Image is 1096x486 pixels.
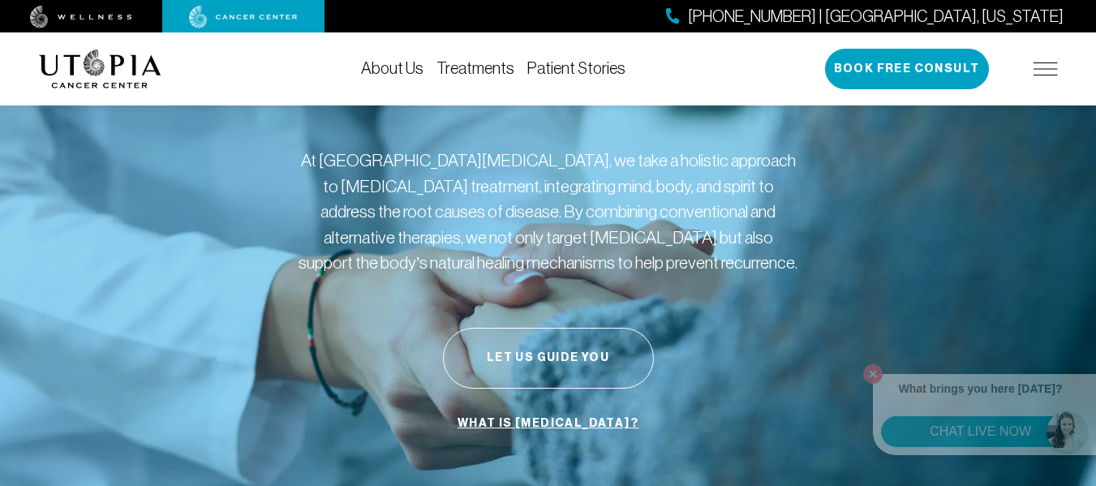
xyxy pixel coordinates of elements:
img: cancer center [189,6,298,28]
img: icon-hamburger [1034,62,1058,75]
button: Book Free Consult [825,49,989,89]
a: What is [MEDICAL_DATA]? [453,408,643,439]
a: About Us [361,59,423,77]
a: [PHONE_NUMBER] | [GEOGRAPHIC_DATA], [US_STATE] [666,5,1064,28]
p: At [GEOGRAPHIC_DATA][MEDICAL_DATA], we take a holistic approach to [MEDICAL_DATA] treatment, inte... [297,148,800,276]
button: Let Us Guide You [443,328,654,389]
img: logo [39,49,161,88]
span: [PHONE_NUMBER] | [GEOGRAPHIC_DATA], [US_STATE] [688,5,1064,28]
img: wellness [30,6,132,28]
a: Patient Stories [527,59,625,77]
a: Treatments [436,59,514,77]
